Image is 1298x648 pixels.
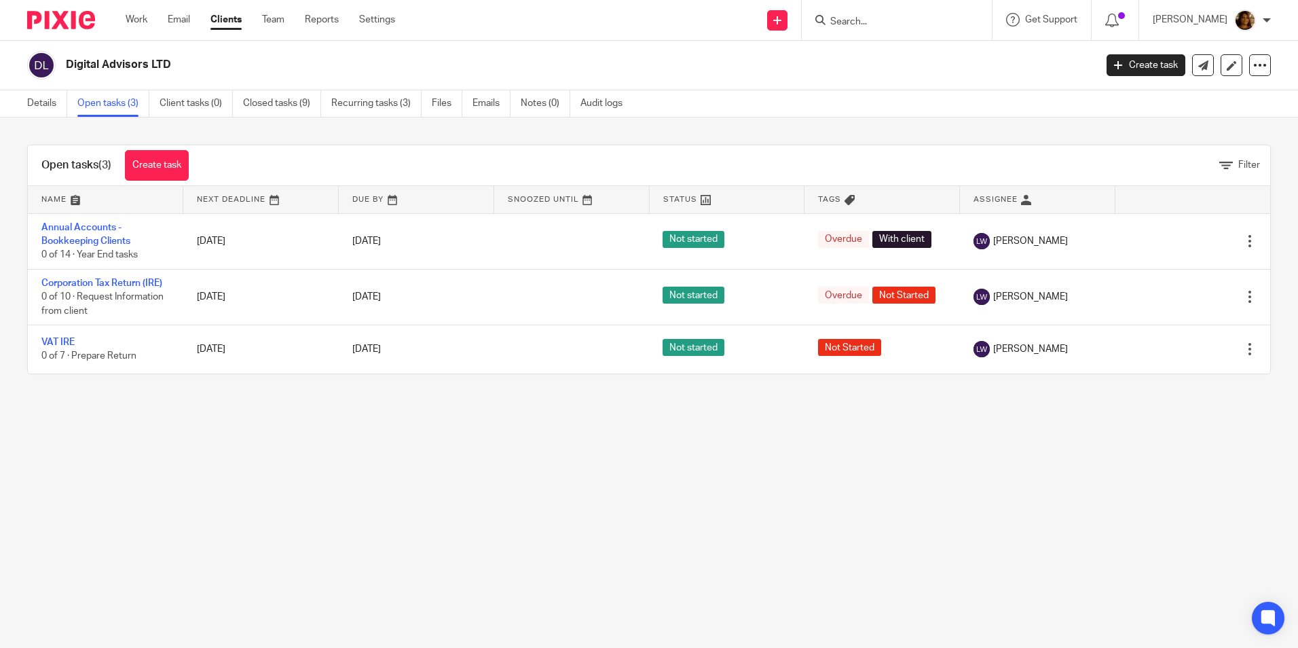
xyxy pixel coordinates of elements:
img: svg%3E [973,289,990,305]
img: Pixie [27,11,95,29]
a: Notes (0) [521,90,570,117]
span: 0 of 7 · Prepare Return [41,352,136,361]
span: 0 of 10 · Request Information from client [41,292,164,316]
span: Not started [663,339,724,356]
td: [DATE] [183,213,339,269]
a: Files [432,90,462,117]
p: [PERSON_NAME] [1153,13,1227,26]
a: VAT IRE [41,338,75,347]
a: Clients [210,13,242,26]
span: Status [663,196,697,203]
span: [DATE] [352,344,381,354]
a: Details [27,90,67,117]
span: (3) [98,160,111,170]
a: Team [262,13,284,26]
h2: Digital Advisors LTD [66,58,882,72]
span: [PERSON_NAME] [993,234,1068,248]
span: [PERSON_NAME] [993,342,1068,356]
a: Reports [305,13,339,26]
a: Create task [1107,54,1185,76]
img: svg%3E [27,51,56,79]
span: [DATE] [352,236,381,246]
span: [PERSON_NAME] [993,290,1068,304]
a: Closed tasks (9) [243,90,321,117]
img: svg%3E [973,233,990,249]
h1: Open tasks [41,158,111,173]
td: [DATE] [183,269,339,325]
span: [DATE] [352,292,381,302]
a: Corporation Tax Return (IRE) [41,278,162,288]
img: svg%3E [973,341,990,357]
span: With client [872,231,931,248]
a: Open tasks (3) [77,90,149,117]
span: Filter [1238,160,1260,170]
a: Email [168,13,190,26]
a: Work [126,13,147,26]
span: Get Support [1025,15,1077,24]
span: Overdue [818,231,869,248]
a: Emails [472,90,511,117]
a: Annual Accounts - Bookkeeping Clients [41,223,130,246]
span: Not Started [872,287,935,304]
td: [DATE] [183,325,339,374]
input: Search [829,16,951,29]
a: Recurring tasks (3) [331,90,422,117]
span: Tags [818,196,841,203]
span: 0 of 14 · Year End tasks [41,250,138,259]
a: Settings [359,13,395,26]
span: Not Started [818,339,881,356]
span: Not started [663,287,724,304]
a: Client tasks (0) [160,90,233,117]
a: Audit logs [580,90,633,117]
a: Create task [125,150,189,181]
span: Not started [663,231,724,248]
span: Snoozed Until [508,196,579,203]
img: Arvinder.jpeg [1234,10,1256,31]
span: Overdue [818,287,869,304]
